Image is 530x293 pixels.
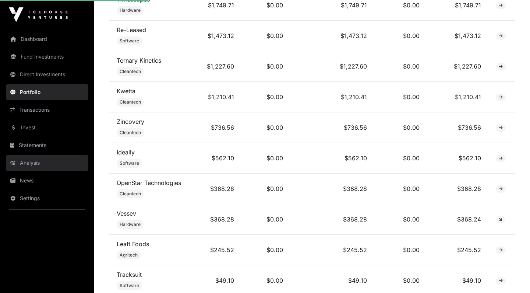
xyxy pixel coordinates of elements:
td: $0.00 [241,204,290,235]
td: $245.52 [290,235,374,265]
a: Settings [6,190,88,206]
a: Dashboard [6,31,88,47]
a: Direct Investments [6,66,88,83]
td: $562.10 [194,143,241,174]
img: Icehouse Ventures Logo [9,7,68,22]
td: $1,227.60 [427,51,488,82]
span: Software [120,38,139,44]
span: Hardware [120,7,141,13]
a: Leaft Foods [117,240,149,248]
td: $0.00 [374,143,427,174]
td: $245.52 [427,235,488,265]
td: $368.28 [194,204,241,235]
td: $1,210.41 [194,82,241,112]
td: $0.00 [374,51,427,82]
a: Kwetta [117,87,135,95]
span: Agritech [120,252,138,258]
td: $1,227.60 [290,51,374,82]
td: $1,473.12 [290,21,374,51]
td: $368.28 [290,204,374,235]
span: Cleantech [120,191,141,197]
span: Software [120,160,139,166]
a: Re-Leased [117,26,146,34]
span: Cleantech [120,69,141,74]
td: $0.00 [241,112,290,143]
td: $0.00 [374,21,427,51]
td: $368.28 [427,174,488,204]
span: Software [120,283,139,289]
td: $0.00 [241,143,290,174]
a: Zincovery [117,118,144,125]
a: News [6,172,88,189]
iframe: Chat Widget [493,258,530,293]
td: $0.00 [374,174,427,204]
span: Hardware [120,222,141,227]
span: Cleantech [120,130,141,136]
td: $0.00 [374,235,427,265]
a: Transactions [6,102,88,118]
td: $1,473.12 [427,21,488,51]
td: $0.00 [241,21,290,51]
a: Analysis [6,155,88,171]
td: $736.56 [290,112,374,143]
td: $368.28 [194,174,241,204]
a: Statements [6,137,88,153]
a: Portfolio [6,84,88,100]
td: $1,210.41 [427,82,488,112]
a: Vessev [117,210,136,217]
a: Ternary Kinetics [117,57,161,64]
td: $368.28 [290,174,374,204]
a: Tracksuit [117,271,142,278]
a: Invest [6,119,88,136]
span: Cleantech [120,99,141,105]
td: $368.24 [427,204,488,235]
td: $736.56 [194,112,241,143]
td: $0.00 [241,82,290,112]
td: $562.10 [427,143,488,174]
td: $0.00 [241,235,290,265]
td: $562.10 [290,143,374,174]
a: Fund Investments [6,49,88,65]
td: $1,473.12 [194,21,241,51]
td: $0.00 [374,112,427,143]
td: $245.52 [194,235,241,265]
td: $1,210.41 [290,82,374,112]
td: $0.00 [374,82,427,112]
a: OpenStar Technologies [117,179,181,186]
td: $736.56 [427,112,488,143]
a: Ideally [117,149,135,156]
td: $0.00 [374,204,427,235]
td: $1,227.60 [194,51,241,82]
td: $0.00 [241,174,290,204]
td: $0.00 [241,51,290,82]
